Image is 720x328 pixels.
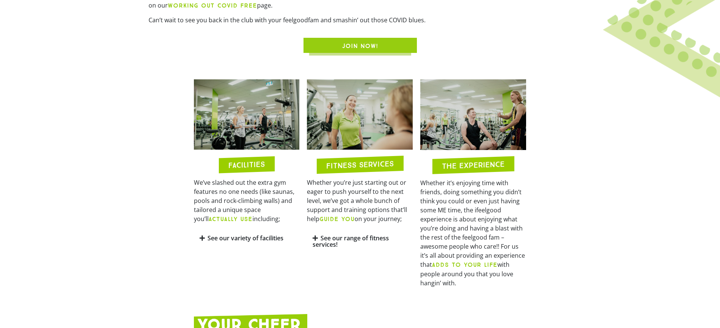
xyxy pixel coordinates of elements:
h2: FITNESS SERVICES [326,160,394,170]
h2: THE EXPERIENCE [442,160,505,170]
a: WORKING OUT COVID FREE [168,1,257,9]
b: ACTUALLY USE [209,215,252,223]
div: See our variety of facilities [194,229,300,247]
p: We’ve slashed out the extra gym features no one needs (like saunas, pools and rock-climbing walls... [194,178,300,224]
div: See our range of fitness services! [307,229,413,254]
b: GUIDE YOU [319,215,355,223]
a: JOIN NOW! [303,38,417,53]
h2: FACILITIES [228,161,265,169]
a: See our variety of facilities [207,234,283,242]
a: See our range of fitness services! [313,234,389,249]
div: Whether it’s enjoying time with friends, doing something you didn’t think you could or even just ... [420,178,526,288]
p: Can’t wait to see you back in the club with your feelgoodfam and smashin’ out those COVID blues. [149,15,572,25]
b: WORKING OUT COVID FREE [168,2,257,9]
strong: ADDS TO YOUR LIFE [432,261,497,268]
p: Whether you’re just starting out or eager to push yourself to the next level, we’ve got a whole b... [307,178,413,224]
span: JOIN NOW! [342,42,378,51]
